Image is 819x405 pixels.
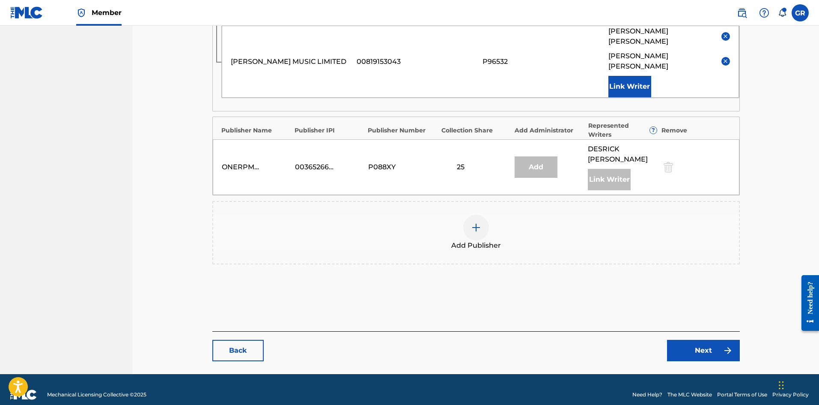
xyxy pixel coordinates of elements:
iframe: Resource Center [795,269,819,338]
img: logo [10,390,37,400]
a: Portal Terms of Use [717,391,767,399]
div: Collection Share [441,126,510,135]
div: Help [756,4,773,21]
img: Top Rightsholder [76,8,86,18]
div: Add Administrator [515,126,584,135]
div: Represented Writers [588,121,657,139]
img: f7272a7cc735f4ea7f67.svg [723,345,733,356]
span: Member [92,8,122,18]
a: Back [212,340,264,361]
a: Public Search [733,4,751,21]
img: remove-from-list-button [722,58,729,64]
span: Mechanical Licensing Collective © 2025 [47,391,146,399]
div: Publisher IPI [295,126,363,135]
span: ? [650,127,657,134]
a: Privacy Policy [772,391,809,399]
span: Add Publisher [451,240,501,251]
div: [PERSON_NAME] MUSIC LIMITED [231,57,352,67]
div: 00819153043 [357,57,478,67]
img: help [759,8,769,18]
div: Publisher Number [368,126,437,135]
img: remove-from-list-button [722,33,729,39]
span: [PERSON_NAME] [PERSON_NAME] [608,51,715,72]
span: DESRICK [PERSON_NAME] [588,144,657,165]
span: [PERSON_NAME] [PERSON_NAME] [608,26,715,47]
iframe: Chat Widget [776,364,819,405]
button: Link Writer [608,76,651,97]
div: User Menu [792,4,809,21]
div: Publisher Name [221,126,290,135]
img: MLC Logo [10,6,43,19]
div: P96532 [482,57,604,67]
div: Drag [779,372,784,398]
div: Remove [661,126,730,135]
div: Notifications [778,9,786,17]
a: Need Help? [632,391,662,399]
a: The MLC Website [667,391,712,399]
a: Next [667,340,740,361]
img: search [737,8,747,18]
img: add [471,222,481,233]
